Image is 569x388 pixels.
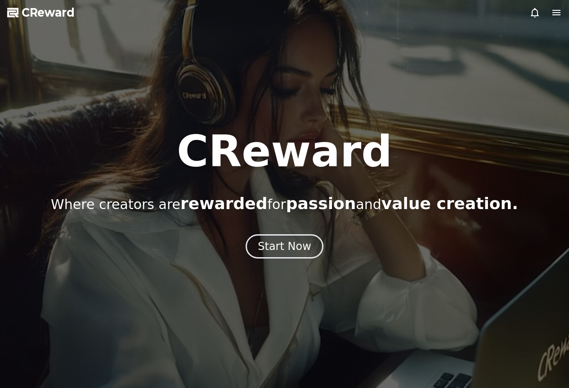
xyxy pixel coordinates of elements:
[258,239,311,254] div: Start Now
[22,5,75,20] span: CReward
[7,5,75,20] a: CReward
[286,194,356,213] span: passion
[51,195,518,213] p: Where creators are for and
[180,194,267,213] span: rewarded
[381,194,518,213] span: value creation.
[246,243,323,252] a: Start Now
[246,234,323,259] button: Start Now
[177,130,392,173] h1: CReward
